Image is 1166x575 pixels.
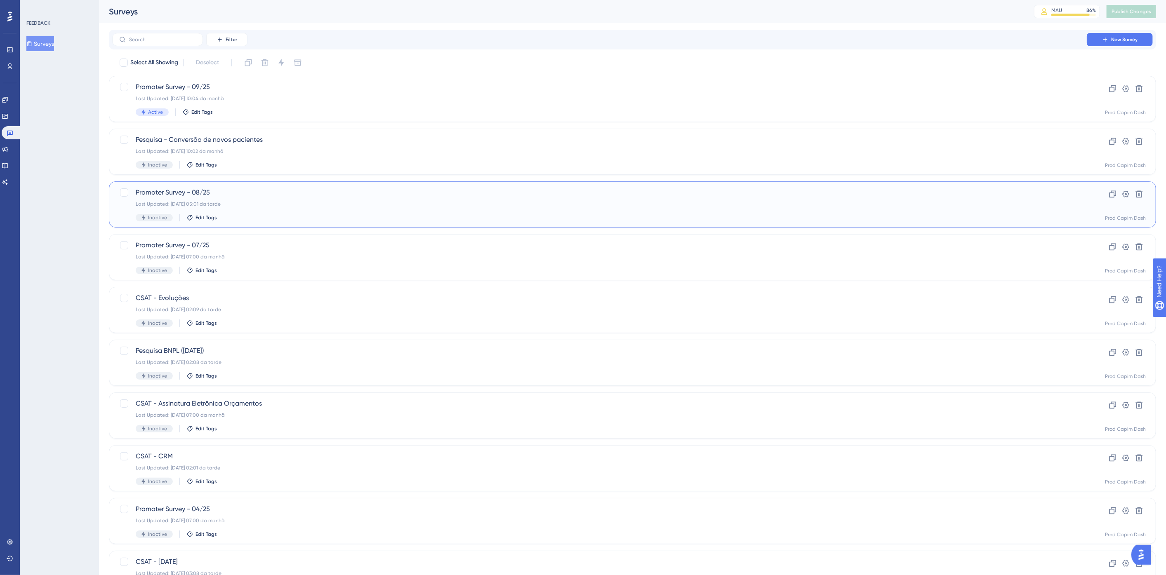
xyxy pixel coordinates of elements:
[186,425,217,432] button: Edit Tags
[186,162,217,168] button: Edit Tags
[1086,7,1096,14] div: 86 %
[136,346,1063,356] span: Pesquisa BNPL ([DATE])
[136,201,1063,207] div: Last Updated: [DATE] 05:01 da tarde
[196,267,217,274] span: Edit Tags
[206,33,247,46] button: Filter
[148,478,167,485] span: Inactive
[196,478,217,485] span: Edit Tags
[136,148,1063,155] div: Last Updated: [DATE] 10:02 da manhã
[1105,268,1146,274] div: Prod Capim Dash
[1105,320,1146,327] div: Prod Capim Dash
[1112,8,1151,15] span: Publish Changes
[1105,215,1146,221] div: Prod Capim Dash
[148,109,163,115] span: Active
[1051,7,1062,14] div: MAU
[136,293,1063,303] span: CSAT - Evoluções
[136,95,1063,102] div: Last Updated: [DATE] 10:04 da manhã
[186,373,217,379] button: Edit Tags
[136,504,1063,514] span: Promoter Survey - 04/25
[186,320,217,326] button: Edit Tags
[226,36,237,43] span: Filter
[1111,36,1138,43] span: New Survey
[196,58,219,68] span: Deselect
[136,451,1063,461] span: CSAT - CRM
[148,373,167,379] span: Inactive
[129,37,196,42] input: Search
[196,373,217,379] span: Edit Tags
[136,253,1063,260] div: Last Updated: [DATE] 07:00 da manhã
[136,82,1063,92] span: Promoter Survey - 09/25
[196,320,217,326] span: Edit Tags
[26,20,50,26] div: FEEDBACK
[148,425,167,432] span: Inactive
[136,557,1063,567] span: CSAT - [DATE]
[1105,426,1146,432] div: Prod Capim Dash
[148,531,167,537] span: Inactive
[130,58,178,68] span: Select All Showing
[196,214,217,221] span: Edit Tags
[182,109,213,115] button: Edit Tags
[148,214,167,221] span: Inactive
[19,2,52,12] span: Need Help?
[136,359,1063,366] div: Last Updated: [DATE] 02:08 da tarde
[1087,33,1153,46] button: New Survey
[136,399,1063,408] span: CSAT - Assinatura Eletrônica Orçamentos
[1107,5,1156,18] button: Publish Changes
[196,162,217,168] span: Edit Tags
[1131,542,1156,567] iframe: UserGuiding AI Assistant Launcher
[186,531,217,537] button: Edit Tags
[148,162,167,168] span: Inactive
[191,109,213,115] span: Edit Tags
[136,517,1063,524] div: Last Updated: [DATE] 07:00 da manhã
[196,425,217,432] span: Edit Tags
[186,478,217,485] button: Edit Tags
[188,55,226,70] button: Deselect
[1105,109,1146,116] div: Prod Capim Dash
[109,6,1013,17] div: Surveys
[1105,162,1146,169] div: Prod Capim Dash
[136,412,1063,418] div: Last Updated: [DATE] 07:00 da manhã
[148,320,167,326] span: Inactive
[186,267,217,274] button: Edit Tags
[136,240,1063,250] span: Promoter Survey - 07/25
[1105,479,1146,485] div: Prod Capim Dash
[186,214,217,221] button: Edit Tags
[196,531,217,537] span: Edit Tags
[136,188,1063,197] span: Promoter Survey - 08/25
[1105,373,1146,380] div: Prod Capim Dash
[136,135,1063,145] span: Pesquisa - Conversão de novos pacientes
[136,465,1063,471] div: Last Updated: [DATE] 02:01 da tarde
[26,36,54,51] button: Surveys
[148,267,167,274] span: Inactive
[136,306,1063,313] div: Last Updated: [DATE] 02:09 da tarde
[1105,531,1146,538] div: Prod Capim Dash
